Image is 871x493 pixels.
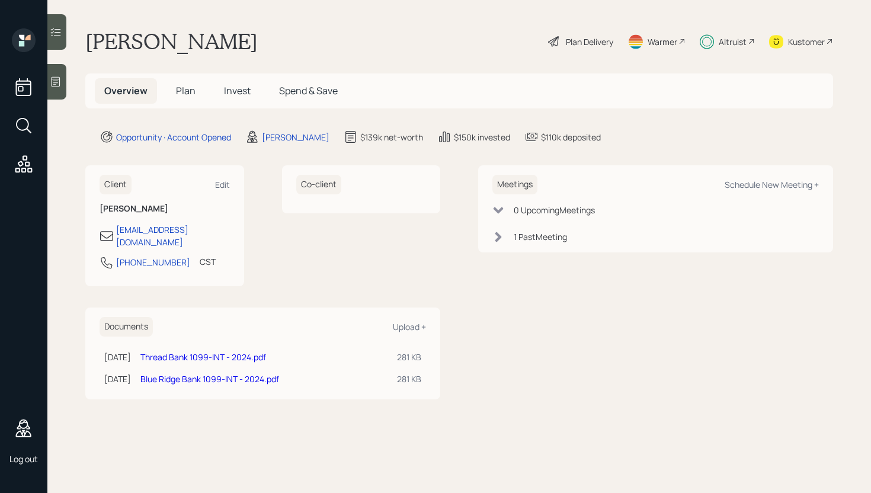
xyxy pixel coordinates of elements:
[725,179,819,190] div: Schedule New Meeting +
[104,373,131,385] div: [DATE]
[215,179,230,190] div: Edit
[140,351,266,363] a: Thread Bank 1099-INT - 2024.pdf
[788,36,825,48] div: Kustomer
[104,351,131,363] div: [DATE]
[100,204,230,214] h6: [PERSON_NAME]
[719,36,747,48] div: Altruist
[100,175,132,194] h6: Client
[279,84,338,97] span: Spend & Save
[224,84,251,97] span: Invest
[648,36,677,48] div: Warmer
[116,223,230,248] div: [EMAIL_ADDRESS][DOMAIN_NAME]
[100,317,153,337] h6: Documents
[176,84,196,97] span: Plan
[200,255,216,268] div: CST
[9,453,38,465] div: Log out
[104,84,148,97] span: Overview
[116,131,231,143] div: Opportunity · Account Opened
[514,204,595,216] div: 0 Upcoming Meeting s
[514,231,567,243] div: 1 Past Meeting
[393,321,426,332] div: Upload +
[397,373,421,385] div: 281 KB
[541,131,601,143] div: $110k deposited
[116,256,190,268] div: [PHONE_NUMBER]
[85,28,258,55] h1: [PERSON_NAME]
[262,131,329,143] div: [PERSON_NAME]
[296,175,341,194] h6: Co-client
[454,131,510,143] div: $150k invested
[566,36,613,48] div: Plan Delivery
[140,373,279,385] a: Blue Ridge Bank 1099-INT - 2024.pdf
[397,351,421,363] div: 281 KB
[492,175,537,194] h6: Meetings
[360,131,423,143] div: $139k net-worth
